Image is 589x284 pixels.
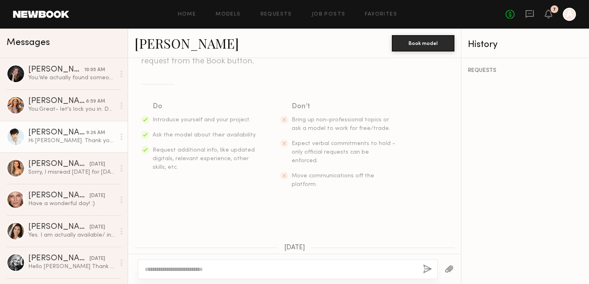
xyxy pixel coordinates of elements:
[28,223,90,231] div: [PERSON_NAME]
[28,160,90,168] div: [PERSON_NAME]
[392,39,454,46] a: Book model
[90,224,105,231] div: [DATE]
[84,66,105,74] div: 10:05 AM
[153,101,257,112] div: Do
[153,132,256,138] span: Ask the model about their availability.
[86,129,105,137] div: 9:26 AM
[365,12,397,17] a: Favorites
[86,98,105,105] div: 8:59 AM
[153,117,251,123] span: Introduce yourself and your project.
[28,200,115,208] div: Have a wonderful day! :)
[28,129,86,137] div: [PERSON_NAME]
[135,34,239,52] a: [PERSON_NAME]
[90,255,105,263] div: [DATE]
[28,263,115,271] div: Hello [PERSON_NAME] Thank you so much for your message . Sorry I won’t be able … I am in [GEOGRAP...
[216,12,241,17] a: Models
[178,12,196,17] a: Home
[28,255,90,263] div: [PERSON_NAME]
[292,173,374,187] span: Move communications off the platform.
[28,74,115,82] div: You: We actually found someone else for the procedure - would you be able to do the other asset?
[28,97,86,105] div: [PERSON_NAME]
[284,244,305,251] span: [DATE]
[292,141,395,163] span: Expect verbal commitments to hold - only official requests can be enforced.
[292,101,396,112] div: Don’t
[153,148,255,170] span: Request additional info, like updated digitals, relevant experience, other skills, etc.
[28,66,84,74] div: [PERSON_NAME]
[28,105,115,113] div: You: Great- let's lock you in. Do you have time [DATE] to meet with our director. Would you be co...
[292,117,390,131] span: Bring up non-professional topics or ask a model to work for free/trade.
[261,12,292,17] a: Requests
[7,38,50,47] span: Messages
[28,168,115,176] div: Sorry, I misread [DATE] for [DATE]. Never mind, I confirmed 😊. Thank you.
[553,7,556,12] div: 7
[563,8,576,21] a: A
[468,40,582,49] div: History
[312,12,346,17] a: Job Posts
[28,231,115,239] div: Yes. I am actually available/ interested. I come from [GEOGRAPHIC_DATA], so my minimum is $500. C...
[468,68,582,74] div: REQUESTS
[392,35,454,51] button: Book model
[90,192,105,200] div: [DATE]
[28,192,90,200] div: [PERSON_NAME]
[90,161,105,168] div: [DATE]
[28,137,115,145] div: Hi [PERSON_NAME]. Thank you for reaching out. I am available. Let me know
